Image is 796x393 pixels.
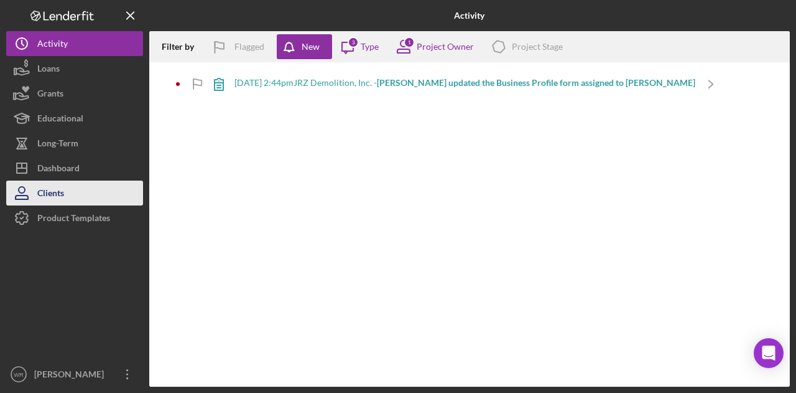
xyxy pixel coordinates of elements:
[417,42,474,52] div: Project Owner
[162,42,203,52] div: Filter by
[234,34,264,59] div: Flagged
[37,56,60,84] div: Loans
[37,31,68,59] div: Activity
[512,42,563,52] div: Project Stage
[6,81,143,106] button: Grants
[14,371,24,378] text: WR
[37,206,110,234] div: Product Templates
[361,42,379,52] div: Type
[37,106,83,134] div: Educational
[37,131,78,159] div: Long-Term
[377,77,695,88] b: [PERSON_NAME] updated the Business Profile form assigned to [PERSON_NAME]
[37,181,64,209] div: Clients
[6,31,143,56] button: Activity
[234,78,695,88] div: [DATE] 2:44pm JRZ Demolition, Inc. -
[302,34,320,59] div: New
[6,181,143,206] button: Clients
[6,362,143,387] button: WR[PERSON_NAME]
[203,69,726,100] a: [DATE] 2:44pmJRZ Demolition, Inc. -[PERSON_NAME] updated the Business Profile form assigned to [P...
[348,37,359,48] div: 3
[6,56,143,81] button: Loans
[277,34,332,59] button: New
[6,156,143,181] button: Dashboard
[37,81,63,109] div: Grants
[203,34,277,59] button: Flagged
[31,362,112,390] div: [PERSON_NAME]
[6,131,143,156] button: Long-Term
[454,11,484,21] b: Activity
[754,338,784,368] div: Open Intercom Messenger
[6,206,143,230] button: Product Templates
[404,37,415,48] div: 1
[6,106,143,131] button: Educational
[37,156,80,184] div: Dashboard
